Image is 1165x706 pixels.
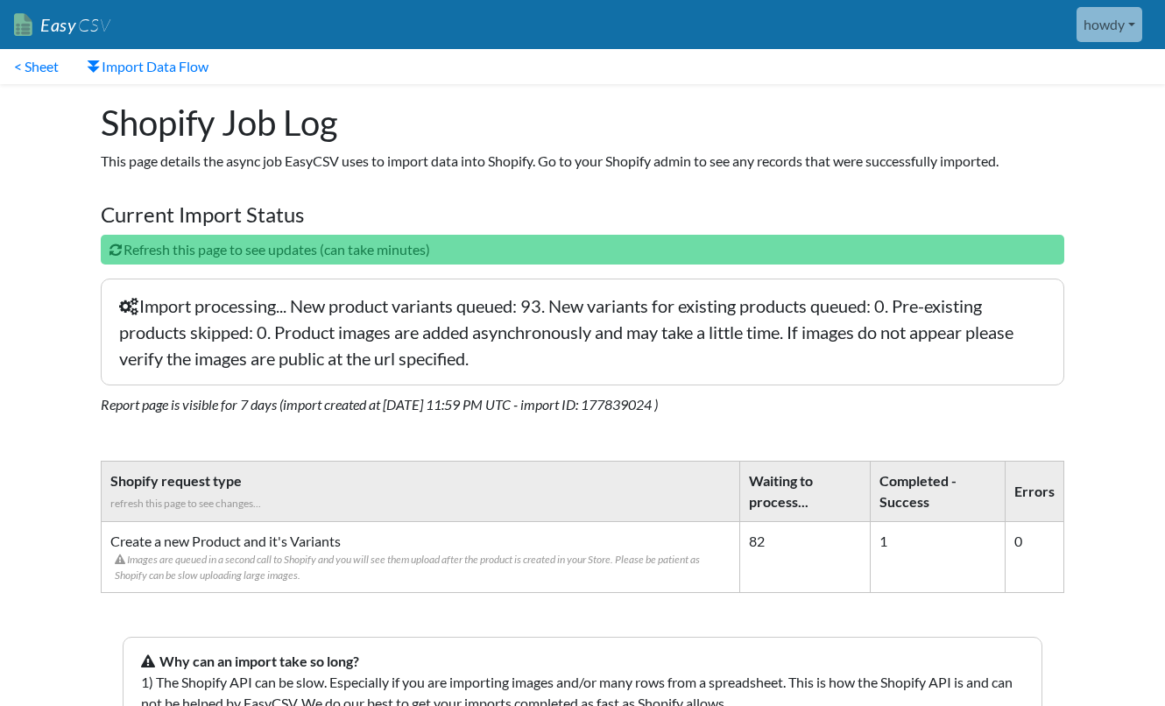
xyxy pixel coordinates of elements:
[1077,7,1142,42] a: howdy
[101,279,1064,385] p: Import processing... New product variants queued: 93. New variants for existing products queued: ...
[76,14,110,36] span: CSV
[1005,461,1063,521] th: Errors
[101,151,1064,172] p: This page details the async job EasyCSV uses to import data into Shopify. Go to your Shopify admi...
[101,394,1064,415] p: Report page is visible for 7 days (import created at [DATE] 11:59 PM UTC - import ID: 177839024 )
[870,521,1005,592] td: 1
[101,235,1064,265] p: Refresh this page to see updates (can take minutes)
[1005,521,1063,592] td: 0
[102,461,740,521] th: Shopify request type
[14,7,110,43] a: EasyCSV
[73,49,222,84] a: Import Data Flow
[102,521,740,592] td: Create a new Product and it's Variants
[101,202,1064,228] h4: Current Import Status
[101,102,1064,144] h1: Shopify Job Log
[110,497,261,510] span: refresh this page to see changes...
[740,521,871,592] td: 82
[159,653,359,669] strong: Why can an import take so long?
[115,552,731,583] span: Images are queued in a second call to Shopify and you will see them upload after the product is c...
[870,461,1005,521] th: Completed - Success
[740,461,871,521] th: Waiting to process...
